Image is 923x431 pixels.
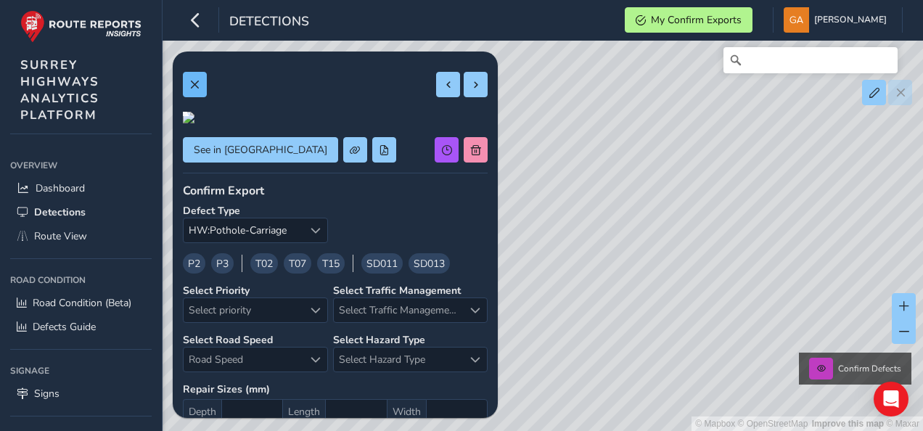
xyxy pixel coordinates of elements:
span: SD013 [414,256,445,271]
button: See in Route View [183,137,338,163]
div: Confirm Export [183,183,488,199]
span: Select Traffic Management [334,298,463,322]
div: Signage [10,360,152,382]
input: Search [723,47,898,73]
button: My Confirm Exports [625,7,752,33]
span: Detections [34,205,86,219]
span: Select Hazard Type [334,348,463,372]
span: Road Condition (Beta) [33,296,131,310]
span: Signs [34,387,60,401]
span: T15 [322,256,340,271]
span: [PERSON_NAME] [814,7,887,33]
div: Select priority [303,298,327,322]
div: Road Condition [10,269,152,291]
span: P3 [216,256,229,271]
span: T02 [255,256,273,271]
span: Length [283,399,325,424]
div: Select a type [303,218,327,242]
a: Dashboard [10,176,152,200]
span: Depth [183,399,221,424]
span: Confirm Defects [838,363,901,374]
span: See in [GEOGRAPHIC_DATA] [194,143,327,157]
a: Detections [10,200,152,224]
strong: Repair Sizes (mm) [183,382,488,396]
div: Road Speed [303,348,327,372]
span: P2 [188,256,200,271]
span: Width [387,399,426,424]
a: Defects Guide [10,315,152,339]
img: diamond-layout [784,7,809,33]
strong: Select Traffic Management [333,284,461,297]
span: Road Speed [184,348,303,372]
span: SD011 [366,256,398,271]
div: Select Hazard Type [463,348,487,372]
a: Route View [10,224,152,248]
span: Defects Guide [33,320,96,334]
span: SURREY HIGHWAYS ANALYTICS PLATFORM [20,57,99,123]
strong: Select Hazard Type [333,333,425,347]
img: rr logo [20,10,141,43]
span: My Confirm Exports [651,13,742,27]
strong: Select Priority [183,284,250,297]
div: Select Traffic Management [463,298,487,322]
span: Route View [34,229,87,243]
div: Overview [10,155,152,176]
a: Road Condition (Beta) [10,291,152,315]
div: Open Intercom Messenger [874,382,908,416]
span: Dashboard [36,181,85,195]
span: HW:Pothole-Carriage [184,218,303,242]
strong: Select Road Speed [183,333,273,347]
a: Signs [10,382,152,406]
span: Select priority [184,298,303,322]
strong: Defect Type [183,204,240,218]
span: T07 [289,256,306,271]
span: Detections [229,12,309,33]
button: [PERSON_NAME] [784,7,892,33]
